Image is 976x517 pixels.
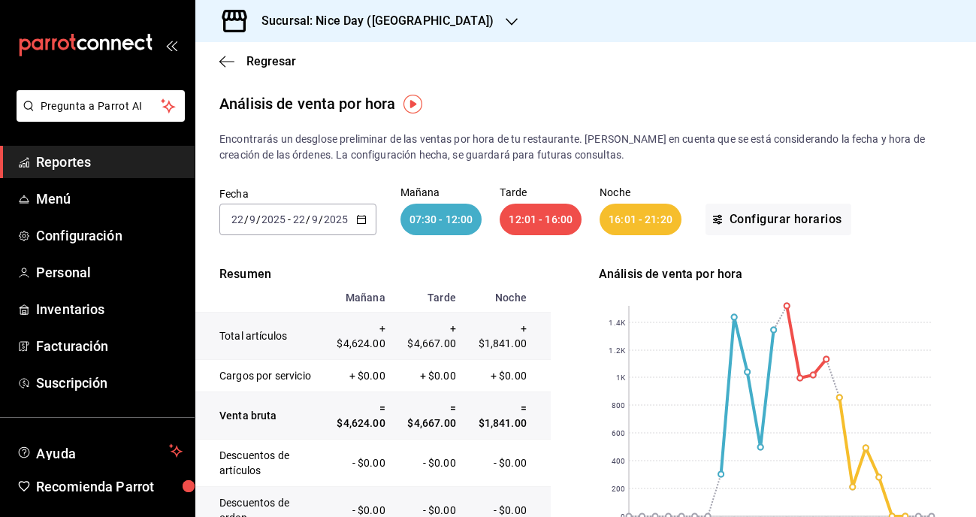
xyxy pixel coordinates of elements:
[323,213,349,225] input: ----
[288,213,291,225] span: -
[36,299,183,319] span: Inventarios
[36,262,183,283] span: Personal
[41,98,162,114] span: Pregunta a Parrot AI
[246,54,296,68] span: Regresar
[219,54,296,68] button: Regresar
[249,213,256,225] input: --
[292,213,306,225] input: --
[611,457,624,465] text: 400
[464,440,551,487] td: - $0.00
[394,360,464,392] td: + $0.00
[616,373,626,382] text: 1K
[400,187,482,198] p: Mañana
[400,204,482,235] div: 07:30 - 12:00
[219,189,376,199] label: Fecha
[195,392,323,440] td: Venta bruta
[36,373,183,393] span: Suscripción
[306,213,310,225] span: /
[600,204,681,235] div: 16:01 - 21:20
[11,109,185,125] a: Pregunta a Parrot AI
[464,392,551,440] td: = $1,841.00
[36,336,183,356] span: Facturación
[464,360,551,392] td: + $0.00
[256,213,261,225] span: /
[706,204,851,235] button: Configurar horarios
[323,313,394,360] td: + $4,624.00
[195,360,323,392] td: Cargos por servicio
[17,90,185,122] button: Pregunta a Parrot AI
[323,440,394,487] td: - $0.00
[500,187,582,198] p: Tarde
[219,92,395,115] div: Análisis de venta por hora
[249,12,494,30] h3: Sucursal: Nice Day ([GEOGRAPHIC_DATA])
[609,346,625,355] text: 1.2K
[195,313,323,360] td: Total artículos
[36,152,183,172] span: Reportes
[165,39,177,51] button: open_drawer_menu
[244,213,249,225] span: /
[195,265,551,283] p: Resumen
[611,429,624,437] text: 600
[311,213,319,225] input: --
[464,283,551,313] th: Noche
[195,440,323,487] td: Descuentos de artículos
[403,95,422,113] img: Tooltip marker
[231,213,244,225] input: --
[36,476,183,497] span: Recomienda Parrot
[599,265,954,283] div: Análisis de venta por hora
[394,440,464,487] td: - $0.00
[394,392,464,440] td: = $4,667.00
[323,392,394,440] td: = $4,624.00
[500,204,582,235] div: 12:01 - 16:00
[261,213,286,225] input: ----
[611,485,624,493] text: 200
[609,319,625,327] text: 1.4K
[600,187,681,198] p: Noche
[394,283,464,313] th: Tarde
[323,283,394,313] th: Mañana
[611,401,624,410] text: 800
[319,213,323,225] span: /
[219,132,952,163] p: Encontrarás un desglose preliminar de las ventas por hora de tu restaurante. [PERSON_NAME] en cue...
[36,225,183,246] span: Configuración
[36,442,163,460] span: Ayuda
[323,360,394,392] td: + $0.00
[36,189,183,209] span: Menú
[394,313,464,360] td: + $4,667.00
[464,313,551,360] td: + $1,841.00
